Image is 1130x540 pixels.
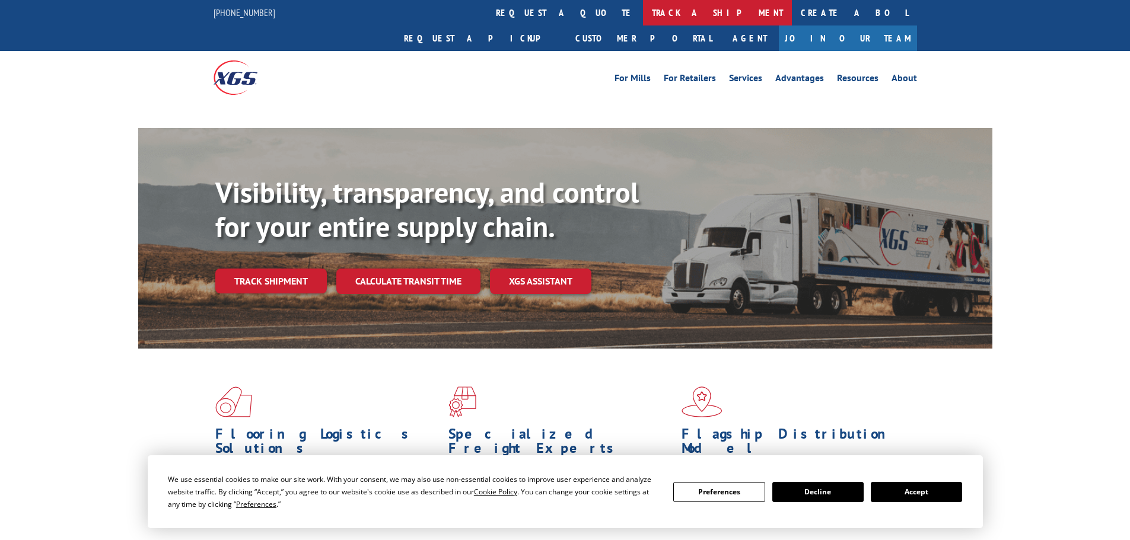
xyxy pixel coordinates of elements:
[779,25,917,51] a: Join Our Team
[664,74,716,87] a: For Retailers
[490,269,591,294] a: XGS ASSISTANT
[215,269,327,293] a: Track shipment
[772,482,864,502] button: Decline
[673,482,765,502] button: Preferences
[336,269,480,294] a: Calculate transit time
[474,487,517,497] span: Cookie Policy
[721,25,779,51] a: Agent
[892,74,917,87] a: About
[215,427,440,461] h1: Flooring Logistics Solutions
[215,386,252,417] img: xgs-icon-total-supply-chain-intelligence-red
[448,386,476,417] img: xgs-icon-focused-on-flooring-red
[395,25,566,51] a: Request a pickup
[682,427,906,461] h1: Flagship Distribution Model
[214,7,275,18] a: [PHONE_NUMBER]
[615,74,651,87] a: For Mills
[682,386,722,417] img: xgs-icon-flagship-distribution-model-red
[566,25,721,51] a: Customer Portal
[775,74,824,87] a: Advantages
[448,427,673,461] h1: Specialized Freight Experts
[148,455,983,528] div: Cookie Consent Prompt
[837,74,878,87] a: Resources
[215,174,639,245] b: Visibility, transparency, and control for your entire supply chain.
[729,74,762,87] a: Services
[236,499,276,509] span: Preferences
[168,473,659,510] div: We use essential cookies to make our site work. With your consent, we may also use non-essential ...
[871,482,962,502] button: Accept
